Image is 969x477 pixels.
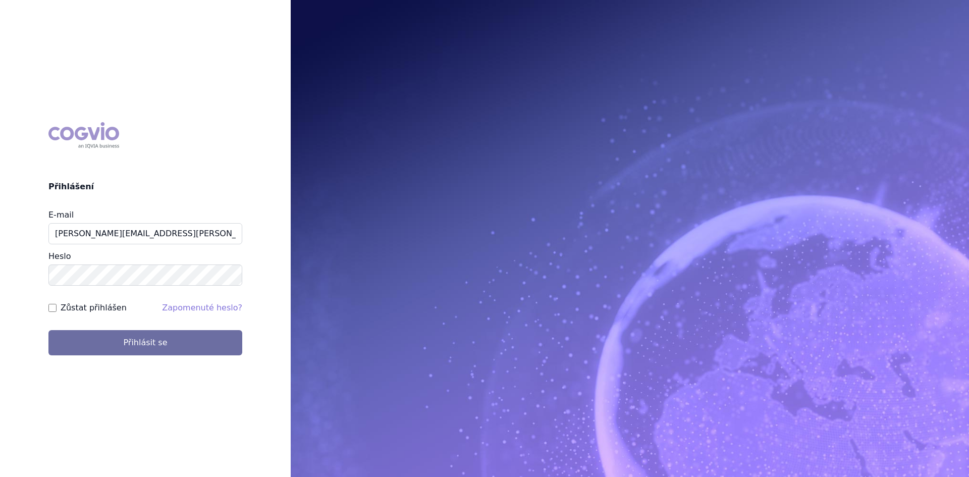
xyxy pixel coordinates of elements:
h2: Přihlášení [48,181,242,193]
label: Zůstat přihlášen [61,302,127,314]
label: E-mail [48,210,74,220]
a: Zapomenuté heslo? [162,303,242,312]
div: COGVIO [48,122,119,148]
label: Heslo [48,251,71,261]
button: Přihlásit se [48,330,242,355]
